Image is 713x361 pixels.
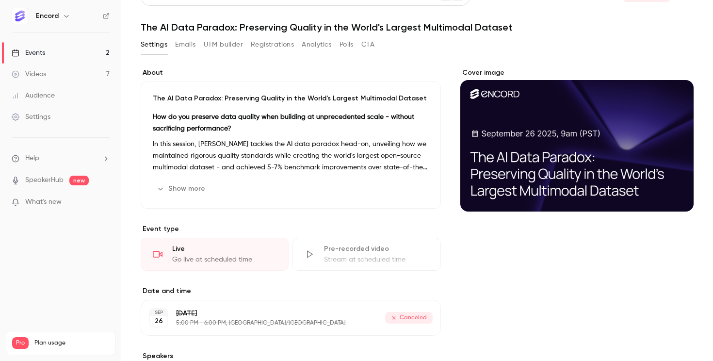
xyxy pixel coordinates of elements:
button: Registrations [251,37,294,52]
label: Date and time [141,286,441,296]
div: Settings [12,112,50,122]
label: Speakers [141,351,441,361]
span: What's new [25,197,62,207]
p: In this session, [PERSON_NAME] tackles the AI data paradox head-on, unveiling how we maintained r... [153,138,429,173]
section: Cover image [460,68,694,212]
a: SpeakerHub [25,175,64,185]
button: Analytics [302,37,332,52]
h1: The AI Data Paradox: Preserving Quality in the World's Largest Multimodal Dataset [141,21,694,33]
button: UTM builder [204,37,243,52]
div: Events [12,48,45,58]
div: LiveGo live at scheduled time [141,238,289,271]
h6: Encord [36,11,59,21]
label: About [141,68,441,78]
span: new [69,176,89,185]
span: Pro [12,337,29,349]
div: Videos [12,69,46,79]
span: Canceled [385,312,433,324]
div: Pre-recorded video [324,244,428,254]
div: Live [172,244,276,254]
p: The AI Data Paradox: Preserving Quality in the World's Largest Multimodal Dataset [153,94,429,103]
button: Emails [175,37,195,52]
button: Polls [340,37,354,52]
li: help-dropdown-opener [12,153,110,164]
button: Show more [153,181,211,197]
img: Encord [12,8,28,24]
strong: How do you preserve data quality when building at unprecedented scale - without sacrificing perfo... [153,114,414,132]
div: Pre-recorded videoStream at scheduled time [292,238,440,271]
p: 26 [155,316,163,326]
div: Stream at scheduled time [324,255,428,264]
button: Settings [141,37,167,52]
span: Plan usage [34,339,109,347]
iframe: Noticeable Trigger [98,198,110,207]
div: SEP [150,309,167,316]
p: [DATE] [176,309,377,318]
span: Help [25,153,39,164]
label: Cover image [460,68,694,78]
p: 5:00 PM - 6:00 PM, [GEOGRAPHIC_DATA]/[GEOGRAPHIC_DATA] [176,319,377,327]
button: CTA [361,37,374,52]
p: Event type [141,224,441,234]
div: Audience [12,91,55,100]
div: Go live at scheduled time [172,255,276,264]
